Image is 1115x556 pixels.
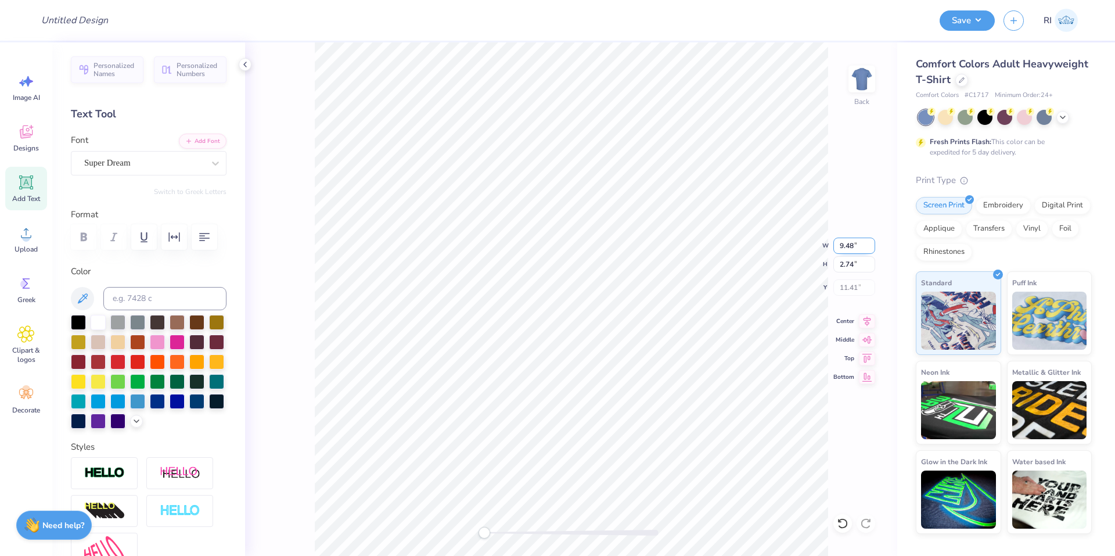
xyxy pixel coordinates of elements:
[71,106,226,122] div: Text Tool
[1016,220,1048,238] div: Vinyl
[854,96,869,107] div: Back
[930,137,991,146] strong: Fresh Prints Flash:
[177,62,220,78] span: Personalized Numbers
[13,144,39,153] span: Designs
[160,466,200,480] img: Shadow
[921,366,949,378] span: Neon Ink
[42,520,84,531] strong: Need help?
[916,197,972,214] div: Screen Print
[921,292,996,350] img: Standard
[7,346,45,364] span: Clipart & logos
[916,243,972,261] div: Rhinestones
[1038,9,1083,32] a: RI
[965,91,989,101] span: # C1717
[71,265,226,278] label: Color
[921,277,952,289] span: Standard
[940,10,995,31] button: Save
[921,455,987,468] span: Glow in the Dark Ink
[1012,366,1081,378] span: Metallic & Glitter Ink
[1052,220,1079,238] div: Foil
[976,197,1031,214] div: Embroidery
[71,440,95,454] label: Styles
[12,406,40,415] span: Decorate
[916,57,1088,87] span: Comfort Colors Adult Heavyweight T-Shirt
[71,208,226,221] label: Format
[833,372,854,382] span: Bottom
[479,527,490,539] div: Accessibility label
[833,354,854,363] span: Top
[966,220,1012,238] div: Transfers
[921,381,996,439] img: Neon Ink
[160,504,200,518] img: Negative Space
[1044,14,1052,27] span: RI
[103,287,226,310] input: e.g. 7428 c
[916,91,959,101] span: Comfort Colors
[1012,471,1087,529] img: Water based Ink
[84,467,125,480] img: Stroke
[154,187,226,196] button: Switch to Greek Letters
[850,67,873,91] img: Back
[71,56,143,83] button: Personalized Names
[1012,277,1037,289] span: Puff Ink
[17,295,35,304] span: Greek
[1055,9,1078,32] img: Renz Ian Igcasenza
[833,317,854,326] span: Center
[1012,455,1066,468] span: Water based Ink
[93,62,136,78] span: Personalized Names
[179,134,226,149] button: Add Font
[15,245,38,254] span: Upload
[1034,197,1091,214] div: Digital Print
[1012,292,1087,350] img: Puff Ink
[921,471,996,529] img: Glow in the Dark Ink
[1012,381,1087,439] img: Metallic & Glitter Ink
[833,335,854,345] span: Middle
[71,134,88,147] label: Font
[12,194,40,203] span: Add Text
[995,91,1053,101] span: Minimum Order: 24 +
[916,174,1092,187] div: Print Type
[13,93,40,102] span: Image AI
[916,220,962,238] div: Applique
[32,9,117,32] input: Untitled Design
[154,56,226,83] button: Personalized Numbers
[84,502,125,521] img: 3D Illusion
[930,137,1073,157] div: This color can be expedited for 5 day delivery.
